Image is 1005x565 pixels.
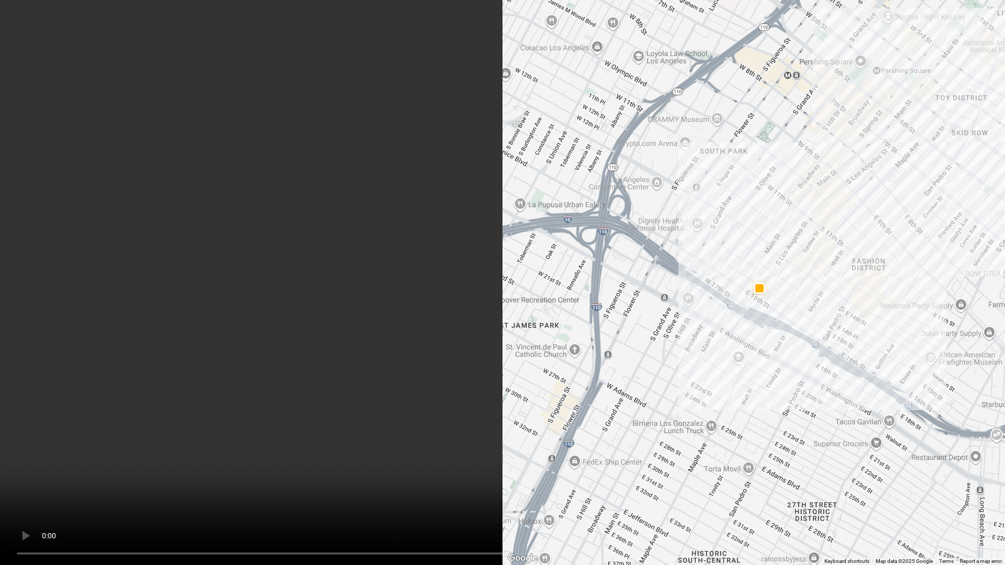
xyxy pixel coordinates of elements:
img: Google [505,551,540,565]
a: Open this area in Google Maps (opens a new window) [505,551,540,565]
a: Terms (opens in new tab) [939,558,954,564]
a: Report a map error [960,558,1002,564]
span: Map data ©2025 Google [876,558,933,564]
button: Keyboard shortcuts [824,558,869,565]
